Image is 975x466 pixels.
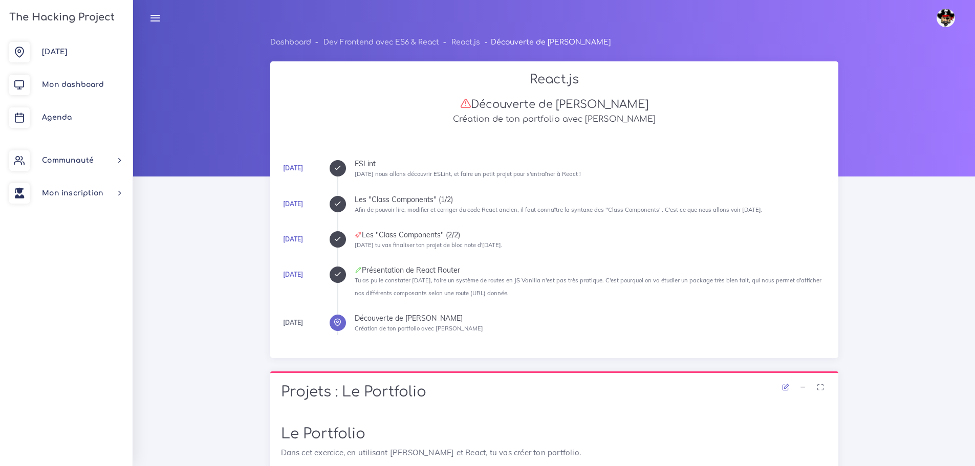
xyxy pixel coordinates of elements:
[937,9,955,27] img: avatar
[283,317,303,328] div: [DATE]
[355,277,821,297] small: Tu as pu le constater [DATE], faire un système de routes en JS Vanilla n'est pas très pratique. C...
[281,72,828,87] h2: React.js
[281,115,828,124] h5: Création de ton portfolio avec [PERSON_NAME]
[42,48,68,56] span: [DATE]
[355,160,828,167] div: ESLint
[42,114,72,121] span: Agenda
[42,189,103,197] span: Mon inscription
[283,235,303,243] a: [DATE]
[281,426,828,443] h1: Le Portfolio
[281,98,828,111] h3: Découverte de [PERSON_NAME]
[355,267,828,274] div: Présentation de React Router
[451,38,480,46] a: React.js
[42,81,104,88] span: Mon dashboard
[480,36,610,49] li: Découverte de [PERSON_NAME]
[323,38,439,46] a: Dev Frontend avec ES6 & React
[283,271,303,278] a: [DATE]
[355,315,828,322] div: Découverte de [PERSON_NAME]
[270,38,311,46] a: Dashboard
[283,164,303,172] a: [DATE]
[42,157,94,164] span: Communauté
[355,325,483,332] small: Création de ton portfolio avec [PERSON_NAME]
[283,200,303,208] a: [DATE]
[355,241,503,249] small: [DATE] tu vas finaliser ton projet de bloc note d'[DATE].
[355,170,581,177] small: [DATE] nous allons découvrir ESLint, et faire un petit projet pour s'entraîner à React !
[355,231,828,238] div: Les "Class Components" (2/2)
[355,206,763,213] small: Afin de pouvoir lire, modifier et corriger du code React ancien, il faut connaître la syntaxe des...
[281,384,828,401] h1: Projets : Le Portfolio
[355,196,828,203] div: Les "Class Components" (1/2)
[6,12,115,23] h3: The Hacking Project
[281,447,828,459] p: Dans cet exercice, en utilisant [PERSON_NAME] et React, tu vas créer ton portfolio.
